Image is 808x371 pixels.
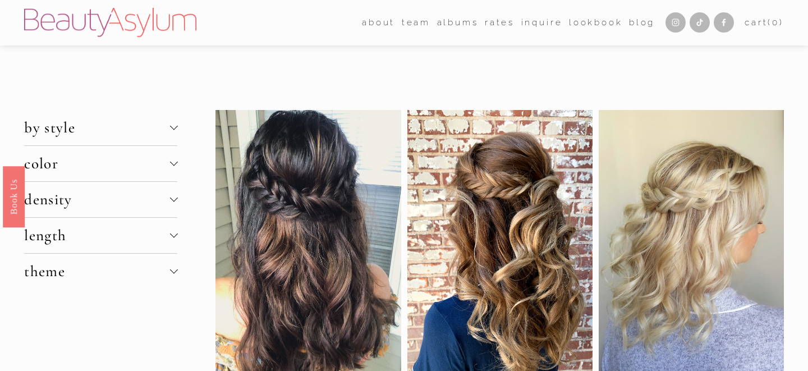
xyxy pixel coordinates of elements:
button: color [24,146,177,181]
a: 0 items in cart [745,15,784,30]
a: Lookbook [569,14,623,31]
a: Book Us [3,166,25,227]
img: Beauty Asylum | Bridal Hair &amp; Makeup Charlotte &amp; Atlanta [24,8,196,37]
a: Blog [629,14,655,31]
span: density [24,190,169,209]
a: Inquire [521,14,563,31]
span: color [24,154,169,173]
button: length [24,218,177,253]
button: theme [24,254,177,289]
a: albums [437,14,479,31]
span: ( ) [768,17,783,28]
span: 0 [772,17,779,28]
button: density [24,182,177,217]
span: by style [24,118,169,137]
button: by style [24,110,177,145]
a: Instagram [665,12,686,33]
span: about [362,15,395,30]
span: theme [24,262,169,281]
a: folder dropdown [402,14,430,31]
a: folder dropdown [362,14,395,31]
span: length [24,226,169,245]
span: team [402,15,430,30]
a: Rates [485,14,515,31]
a: TikTok [690,12,710,33]
a: Facebook [714,12,734,33]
